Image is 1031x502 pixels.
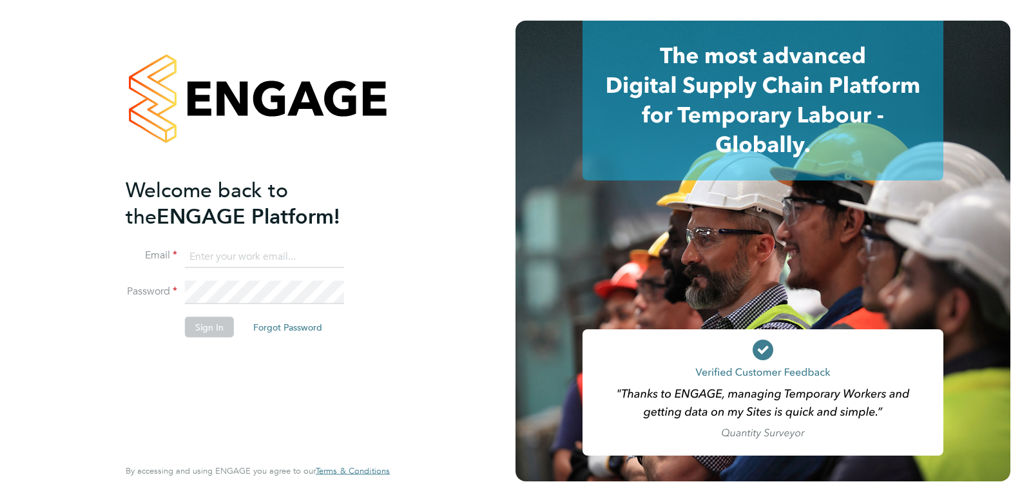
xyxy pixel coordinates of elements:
span: Terms & Conditions [316,465,390,476]
label: Password [126,285,177,298]
h2: ENGAGE Platform! [126,177,377,229]
input: Enter your work email... [185,245,344,268]
label: Email [126,249,177,262]
span: By accessing and using ENGAGE you agree to our [126,465,390,476]
span: Welcome back to the [126,177,288,229]
button: Forgot Password [243,317,332,338]
a: Terms & Conditions [316,466,390,476]
button: Sign In [185,317,234,338]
